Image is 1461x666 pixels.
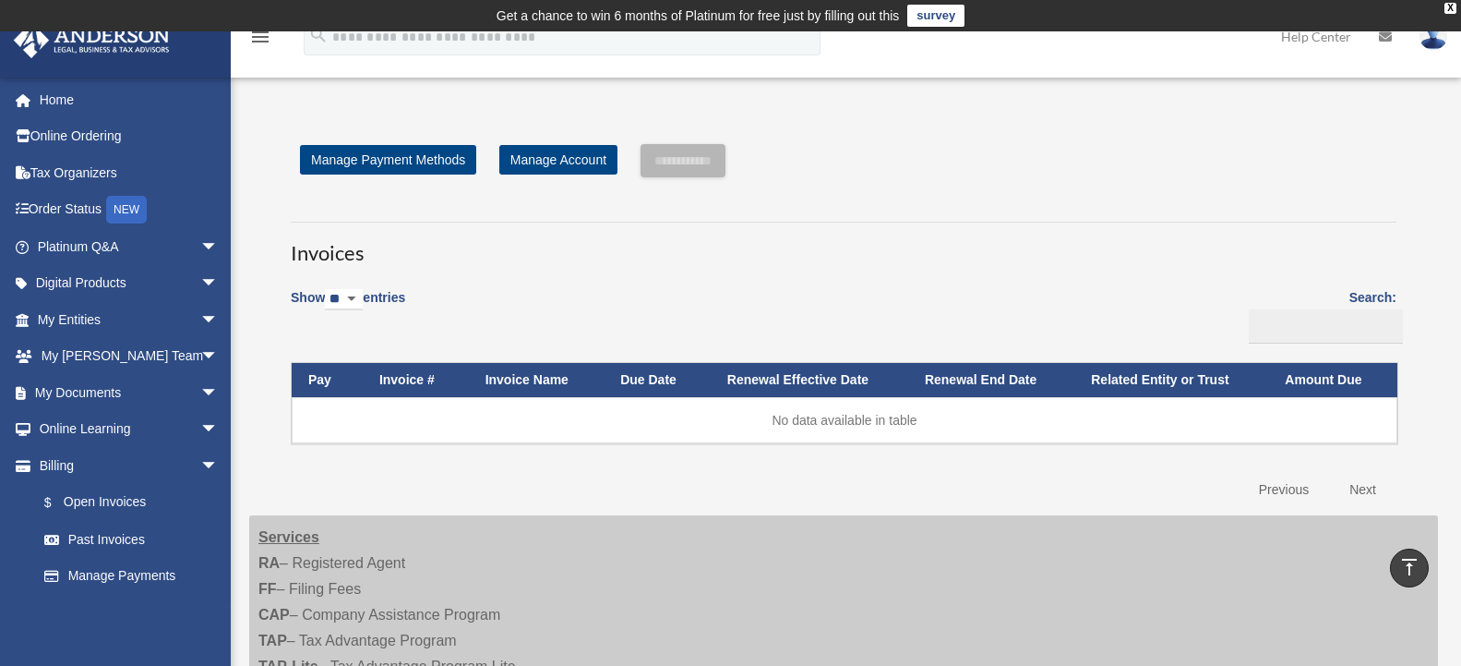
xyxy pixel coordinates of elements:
span: arrow_drop_down [200,338,237,376]
strong: CAP [258,607,290,623]
label: Show entries [291,286,405,329]
span: arrow_drop_down [200,374,237,412]
select: Showentries [325,289,363,310]
input: Search: [1249,309,1403,345]
i: search [308,25,329,45]
a: My [PERSON_NAME] Teamarrow_drop_down [13,338,246,375]
strong: FF [258,581,277,597]
span: arrow_drop_down [200,228,237,266]
a: Past Invoices [26,521,237,558]
a: Online Ordering [13,118,246,155]
span: arrow_drop_down [200,265,237,303]
th: Related Entity or Trust: activate to sort column ascending [1074,363,1268,397]
td: No data available in table [292,397,1397,443]
div: close [1444,3,1456,14]
label: Search: [1242,286,1396,344]
th: Invoice #: activate to sort column ascending [363,363,469,397]
span: arrow_drop_down [200,301,237,339]
strong: RA [258,555,280,571]
a: My Entitiesarrow_drop_down [13,301,246,338]
a: $Open Invoices [26,484,228,522]
a: vertical_align_top [1390,549,1429,587]
th: Invoice Name: activate to sort column ascending [469,363,605,397]
a: My Documentsarrow_drop_down [13,374,246,411]
i: vertical_align_top [1398,556,1420,578]
strong: TAP [258,633,287,648]
a: Manage Payments [26,558,237,595]
strong: Services [258,529,319,545]
a: menu [249,32,271,48]
th: Renewal End Date: activate to sort column ascending [908,363,1074,397]
a: Online Learningarrow_drop_down [13,411,246,448]
th: Amount Due: activate to sort column ascending [1268,363,1397,397]
a: Manage Payment Methods [300,145,476,175]
a: Billingarrow_drop_down [13,447,237,484]
span: arrow_drop_down [200,447,237,485]
a: Tax Organizers [13,154,246,191]
div: NEW [106,196,147,224]
span: arrow_drop_down [200,411,237,449]
th: Pay: activate to sort column descending [292,363,363,397]
a: Digital Productsarrow_drop_down [13,265,246,302]
a: Events Calendar [13,594,246,631]
a: survey [907,5,964,27]
img: User Pic [1419,23,1447,50]
img: Anderson Advisors Platinum Portal [8,22,175,58]
div: Get a chance to win 6 months of Platinum for free just by filling out this [497,5,900,27]
a: Platinum Q&Aarrow_drop_down [13,228,246,265]
a: Home [13,81,246,118]
a: Manage Account [499,145,617,175]
th: Due Date: activate to sort column ascending [604,363,711,397]
a: Next [1335,471,1390,509]
span: $ [54,491,64,515]
a: Order StatusNEW [13,191,246,229]
h3: Invoices [291,222,1396,268]
i: menu [249,26,271,48]
a: Previous [1245,471,1323,509]
th: Renewal Effective Date: activate to sort column ascending [711,363,908,397]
